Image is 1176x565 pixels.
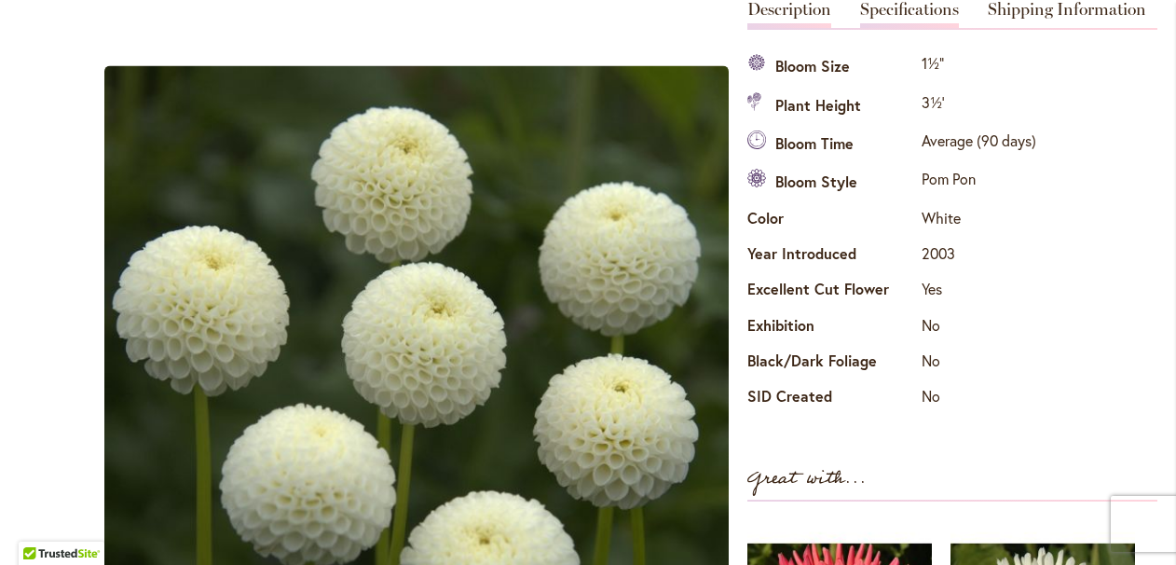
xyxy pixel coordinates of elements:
[917,381,1041,417] td: No
[747,310,917,345] th: Exhibition
[747,239,917,274] th: Year Introduced
[917,164,1041,202] td: Pom Pon
[917,87,1041,125] td: 3½'
[747,274,917,310] th: Excellent Cut Flower
[747,381,917,417] th: SID Created
[917,239,1041,274] td: 2003
[747,1,831,28] a: Description
[747,87,917,125] th: Plant Height
[747,164,917,202] th: Bloom Style
[747,202,917,238] th: Color
[747,48,917,87] th: Bloom Size
[917,274,1041,310] td: Yes
[917,202,1041,238] td: White
[747,1,1157,417] div: Detailed Product Info
[747,463,867,494] strong: Great with...
[988,1,1146,28] a: Shipping Information
[14,499,66,551] iframe: Launch Accessibility Center
[747,126,917,164] th: Bloom Time
[747,346,917,381] th: Black/Dark Foliage
[917,48,1041,87] td: 1½"
[860,1,959,28] a: Specifications
[917,310,1041,345] td: No
[917,346,1041,381] td: No
[917,126,1041,164] td: Average (90 days)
